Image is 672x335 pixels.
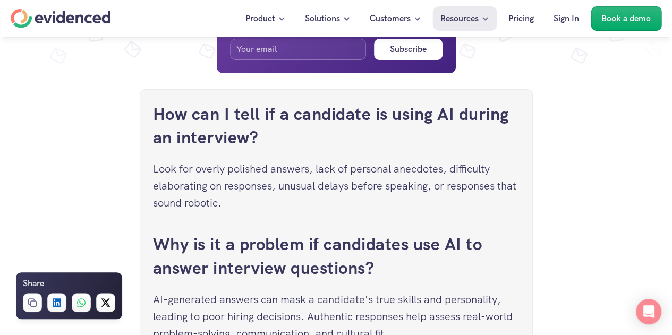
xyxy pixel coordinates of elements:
[554,12,579,25] p: Sign In
[153,160,520,211] p: Look for overly polished answers, lack of personal anecdotes, difficulty elaborating on responses...
[546,6,587,31] a: Sign In
[153,233,487,279] a: Why is it a problem if candidates use AI to answer interview questions?
[591,6,661,31] a: Book a demo
[245,12,275,25] p: Product
[153,103,514,149] a: How can I tell if a candidate is using AI during an interview?
[500,6,542,31] a: Pricing
[508,12,534,25] p: Pricing
[370,12,411,25] p: Customers
[305,12,340,25] p: Solutions
[23,277,44,290] h6: Share
[601,12,651,25] p: Book a demo
[636,299,661,324] div: Open Intercom Messenger
[11,9,110,28] a: Home
[440,12,479,25] p: Resources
